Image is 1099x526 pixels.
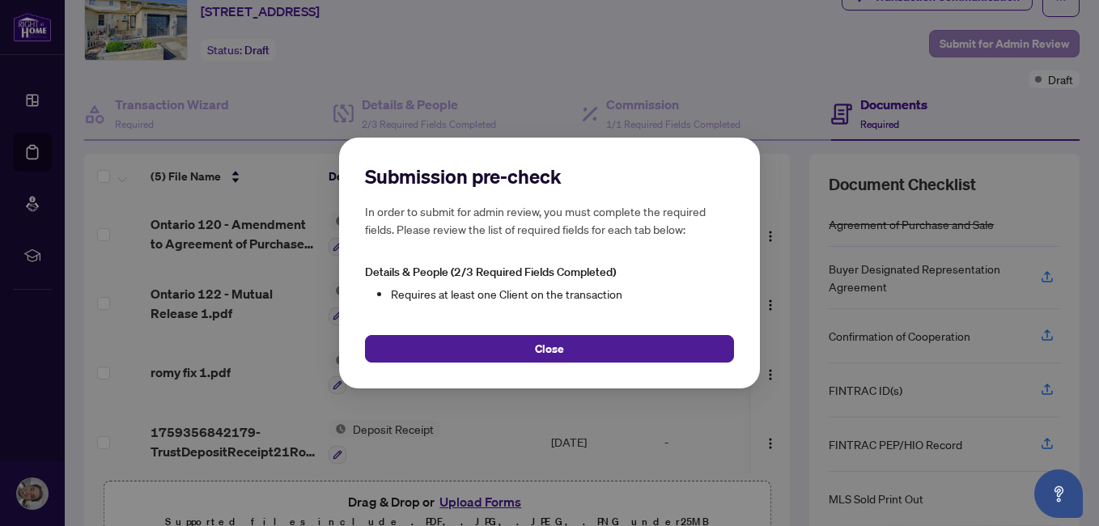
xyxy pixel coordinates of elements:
[391,285,734,303] li: Requires at least one Client on the transaction
[365,202,734,238] h5: In order to submit for admin review, you must complete the required fields. Please review the lis...
[1034,469,1083,518] button: Open asap
[365,265,616,279] span: Details & People (2/3 Required Fields Completed)
[535,336,564,362] span: Close
[365,335,734,363] button: Close
[365,163,734,189] h2: Submission pre-check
